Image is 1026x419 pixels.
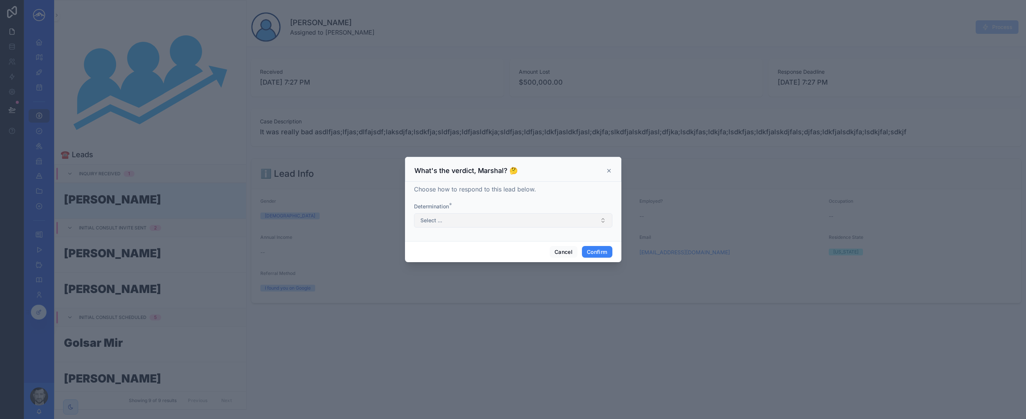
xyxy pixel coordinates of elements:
h3: What's the verdict, Marshal? 🤔 [414,166,518,175]
button: Cancel [550,246,577,258]
span: Select ... [420,217,442,224]
button: Select Button [414,213,612,228]
span: Choose how to respond to this lead below. [414,185,536,193]
span: Determination [414,203,449,209]
button: Confirm [582,246,612,258]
